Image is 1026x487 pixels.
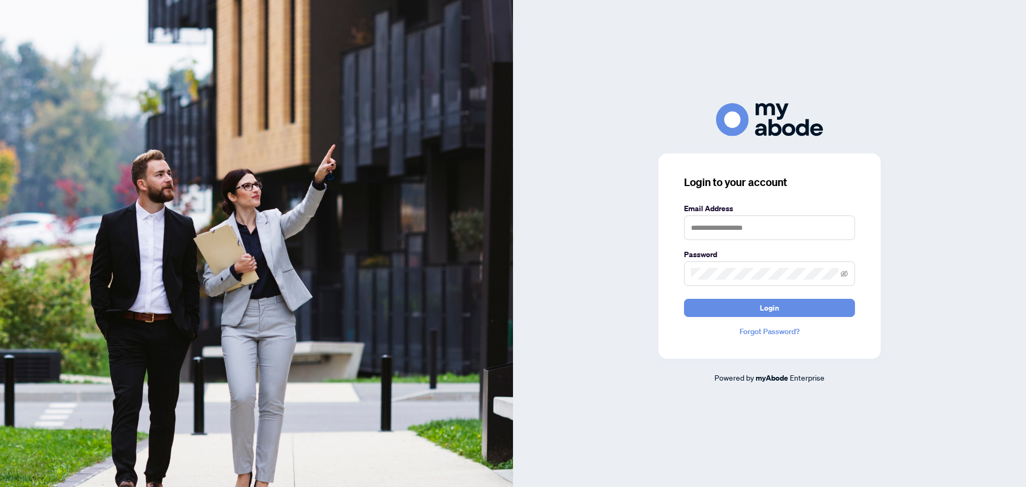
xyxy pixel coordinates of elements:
[716,103,823,136] img: ma-logo
[684,299,855,317] button: Login
[684,249,855,260] label: Password
[684,175,855,190] h3: Login to your account
[684,203,855,214] label: Email Address
[756,372,788,384] a: myAbode
[684,326,855,337] a: Forgot Password?
[760,299,779,316] span: Login
[841,270,848,277] span: eye-invisible
[790,373,825,382] span: Enterprise
[714,373,754,382] span: Powered by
